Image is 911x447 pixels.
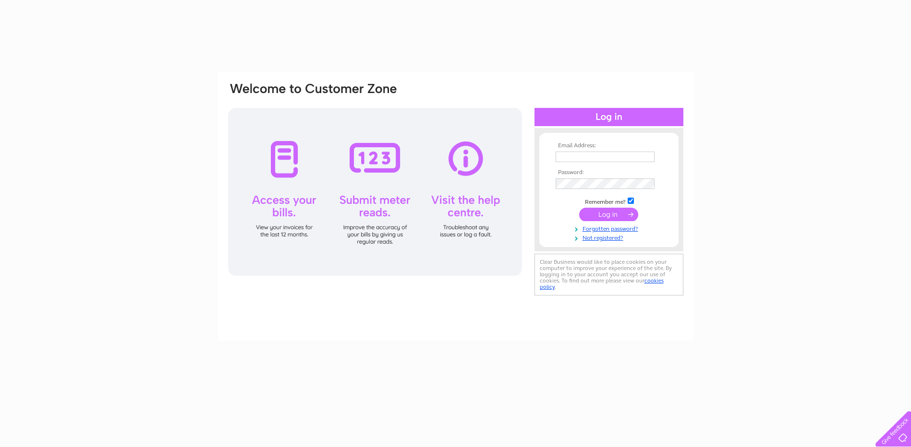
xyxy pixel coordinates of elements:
[553,142,665,149] th: Email Address:
[556,223,665,233] a: Forgotten password?
[553,196,665,206] td: Remember me?
[553,169,665,176] th: Password:
[556,233,665,242] a: Not registered?
[540,277,664,290] a: cookies policy
[579,208,638,221] input: Submit
[534,254,683,295] div: Clear Business would like to place cookies on your computer to improve your experience of the sit...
